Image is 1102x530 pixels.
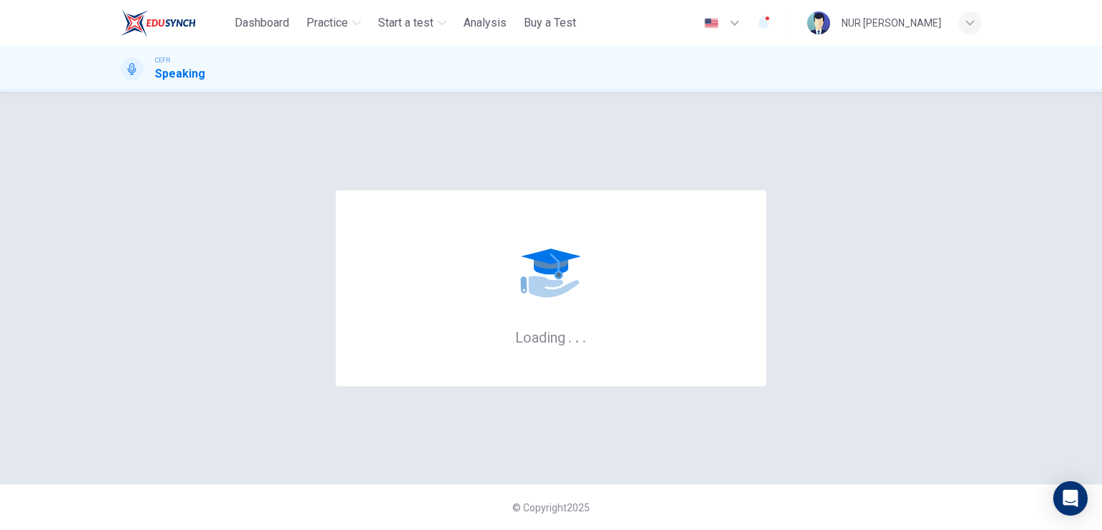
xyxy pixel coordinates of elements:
[155,55,170,65] span: CEFR
[518,10,582,36] button: Buy a Test
[301,10,367,36] button: Practice
[463,14,507,32] span: Analysis
[229,10,295,36] button: Dashboard
[372,10,452,36] button: Start a test
[121,9,196,37] img: ELTC logo
[306,14,348,32] span: Practice
[842,14,941,32] div: NUR [PERSON_NAME]
[807,11,830,34] img: Profile picture
[524,14,576,32] span: Buy a Test
[702,18,720,29] img: en
[568,324,573,348] h6: .
[121,9,229,37] a: ELTC logo
[378,14,433,32] span: Start a test
[235,14,289,32] span: Dashboard
[512,502,590,513] span: © Copyright 2025
[515,327,587,346] h6: Loading
[155,65,205,83] h1: Speaking
[1053,481,1088,516] div: Open Intercom Messenger
[458,10,512,36] button: Analysis
[575,324,580,348] h6: .
[582,324,587,348] h6: .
